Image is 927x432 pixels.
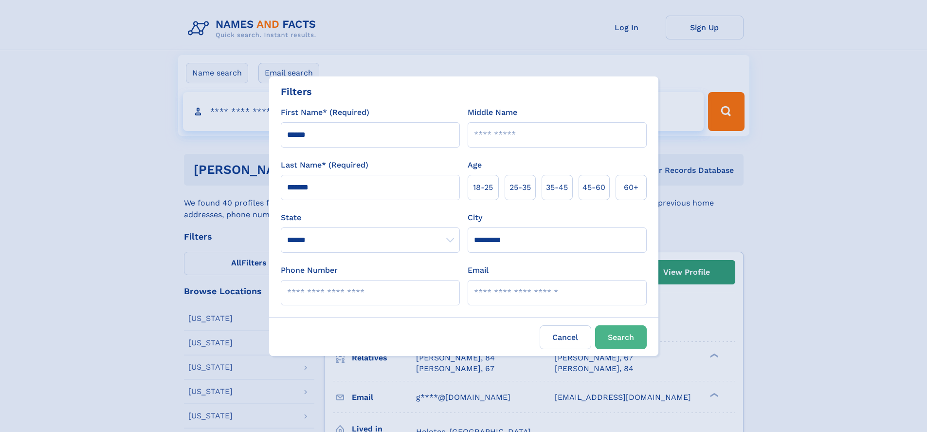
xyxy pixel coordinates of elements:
[468,212,482,224] label: City
[281,212,460,224] label: State
[281,264,338,276] label: Phone Number
[281,159,368,171] label: Last Name* (Required)
[509,182,531,193] span: 25‑35
[595,325,647,349] button: Search
[468,159,482,171] label: Age
[468,107,517,118] label: Middle Name
[624,182,638,193] span: 60+
[473,182,493,193] span: 18‑25
[281,84,312,99] div: Filters
[281,107,369,118] label: First Name* (Required)
[468,264,489,276] label: Email
[582,182,605,193] span: 45‑60
[546,182,568,193] span: 35‑45
[540,325,591,349] label: Cancel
